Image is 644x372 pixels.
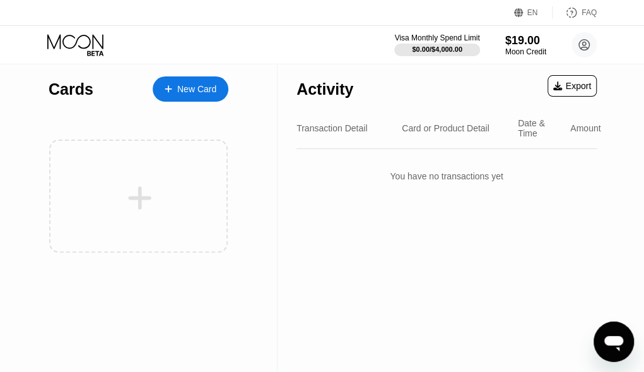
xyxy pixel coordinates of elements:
[553,81,591,91] div: Export
[296,80,353,99] div: Activity
[394,33,479,56] div: Visa Monthly Spend Limit$0.00/$4,000.00
[177,84,216,95] div: New Card
[505,47,546,56] div: Moon Credit
[570,123,600,133] div: Amount
[505,34,546,56] div: $19.00Moon Credit
[514,6,553,19] div: EN
[296,123,367,133] div: Transaction Detail
[49,80,93,99] div: Cards
[518,118,560,138] div: Date & Time
[402,123,489,133] div: Card or Product Detail
[153,76,228,102] div: New Card
[594,321,634,362] iframe: Button to launch messaging window
[547,75,597,97] div: Export
[582,8,597,17] div: FAQ
[527,8,538,17] div: EN
[412,45,462,53] div: $0.00 / $4,000.00
[296,159,597,194] div: You have no transactions yet
[394,33,479,42] div: Visa Monthly Spend Limit
[553,6,597,19] div: FAQ
[505,34,546,47] div: $19.00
